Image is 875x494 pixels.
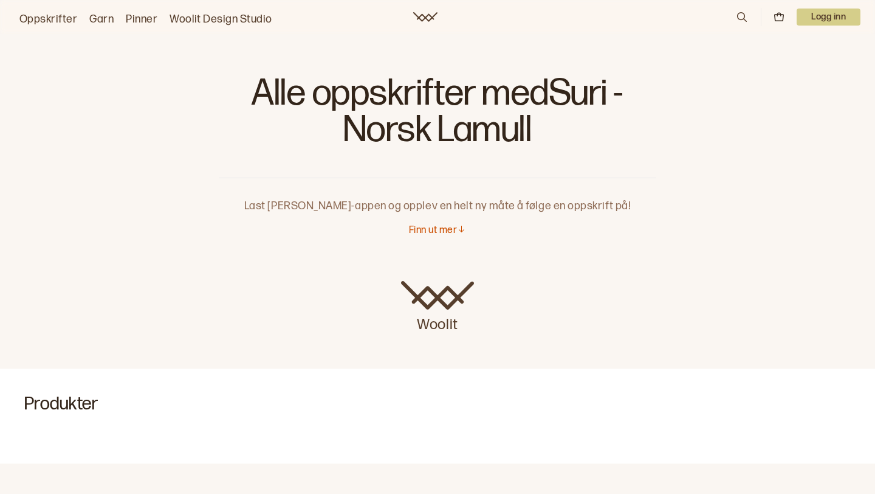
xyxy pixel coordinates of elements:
a: Oppskrifter [19,11,77,28]
p: Last [PERSON_NAME]-appen og opplev en helt ny måte å følge en oppskrift på! [219,178,656,215]
p: Woolit [401,310,474,335]
a: Woolit [413,12,437,22]
a: Garn [89,11,114,28]
a: Pinner [126,11,157,28]
p: Logg inn [797,9,860,26]
a: Woolit [401,281,474,335]
img: Woolit [401,281,474,310]
a: Woolit Design Studio [170,11,272,28]
button: User dropdown [797,9,860,26]
button: Finn ut mer [409,224,466,237]
p: Finn ut mer [409,224,457,237]
h1: Alle oppskrifter med Suri - Norsk Lamull [219,73,656,158]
